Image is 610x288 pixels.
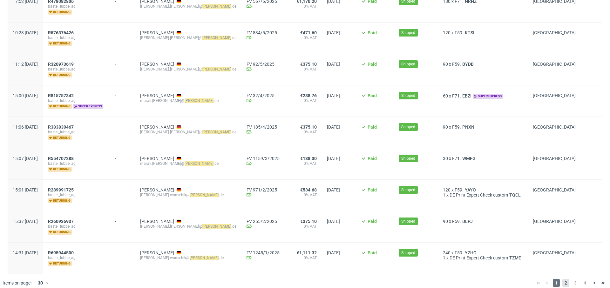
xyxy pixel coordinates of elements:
span: returning [48,104,72,109]
span: 240 [443,250,451,255]
span: bastei_lubbe_ag [48,255,105,260]
mark: [PERSON_NAME] [202,224,231,229]
a: WMFG [461,156,477,161]
div: [PERSON_NAME].[PERSON_NAME]@ .de [140,224,236,229]
span: returning [48,10,72,15]
span: [DATE] [327,93,340,98]
a: [PERSON_NAME] [140,62,174,67]
a: R554707288 [48,156,75,161]
span: [GEOGRAPHIC_DATA] [533,219,576,224]
a: R576376426 [48,30,75,35]
span: [GEOGRAPHIC_DATA] [533,30,576,35]
div: x [443,187,523,192]
span: 4 [581,279,588,287]
a: YAYO [464,187,477,192]
a: R383830467 [48,124,75,130]
a: [PERSON_NAME] [140,187,174,192]
mark: [PERSON_NAME] [185,98,213,103]
span: Paid [368,250,377,255]
span: returning [48,230,72,235]
a: YZHO [464,250,478,255]
span: €138.30 [300,156,317,161]
span: R576376426 [48,30,74,35]
span: F71. [452,93,461,98]
span: [DATE] [327,156,340,161]
span: 0% VAT [294,224,317,229]
span: F71. [452,156,461,161]
span: TZME [508,255,522,260]
span: €375.10 [300,62,317,67]
span: [DATE] [327,250,340,255]
span: [DATE] [327,30,340,35]
a: [PERSON_NAME] [140,124,174,130]
mark: [PERSON_NAME] [185,161,213,166]
span: 120 [443,30,451,35]
span: 3 [572,279,579,287]
a: FV 834/5/2025 [247,30,284,35]
span: Shipped [401,218,415,224]
a: TQCL [508,192,522,198]
a: FV 185/4/2025 [247,124,284,130]
span: 0% VAT [294,161,317,166]
div: x [443,250,523,255]
mark: [PERSON_NAME] [202,4,231,9]
span: 15:00 [DATE] [13,93,38,98]
div: x [443,124,523,130]
span: [GEOGRAPHIC_DATA] [533,93,576,98]
span: F59. [455,30,464,35]
div: x [443,30,523,35]
div: x [443,255,523,260]
a: KTSI [464,30,476,35]
span: PNXN [461,124,476,130]
span: [DATE] [327,219,340,224]
div: x [443,93,523,99]
span: [GEOGRAPHIC_DATA] [533,124,576,130]
a: [PERSON_NAME] [140,250,174,255]
span: [GEOGRAPHIC_DATA] [533,62,576,67]
a: FV 255/2/2025 [247,219,284,224]
a: R289991725 [48,187,75,192]
span: 120 [443,187,451,192]
span: Shipped [401,124,415,130]
span: super express [73,104,103,109]
span: €1,111.32 [297,250,317,255]
div: - [115,185,130,192]
mark: [PERSON_NAME] [202,36,231,40]
div: x [443,156,523,161]
span: [GEOGRAPHIC_DATA] [533,250,576,255]
span: 0% VAT [294,98,317,103]
span: returning [48,198,72,203]
span: Paid [368,156,377,161]
a: FV 32/4/2025 [247,93,284,98]
span: €534.68 [300,187,317,192]
span: R815757342 [48,93,74,98]
span: 11:06 [DATE] [13,124,38,130]
span: bastei_lubbe_ag [48,67,105,72]
mark: [PERSON_NAME] [190,256,219,260]
span: Shipped [401,93,415,98]
div: 30 [34,278,45,287]
span: Shipped [401,250,415,256]
a: FV 92/5/2025 [247,62,284,67]
a: [PERSON_NAME] [140,93,174,98]
span: bastei_lubbe_ag [48,224,105,229]
span: 10:23 [DATE] [13,30,38,35]
span: Items on page: [3,280,31,286]
span: 15:37 [DATE] [13,219,38,224]
a: EBZI [461,93,473,98]
span: 1 [553,279,560,287]
span: €375.10 [300,124,317,130]
span: DE Print Expert Check custom [450,255,508,260]
span: R320973619 [48,62,74,67]
a: [PERSON_NAME] [140,30,174,35]
span: 90 [443,219,448,224]
span: F59. [452,219,461,224]
span: BYDB [461,62,475,67]
mark: [PERSON_NAME] [202,67,231,71]
div: - [115,59,130,67]
span: 60 [443,93,448,98]
span: returning [48,41,72,46]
